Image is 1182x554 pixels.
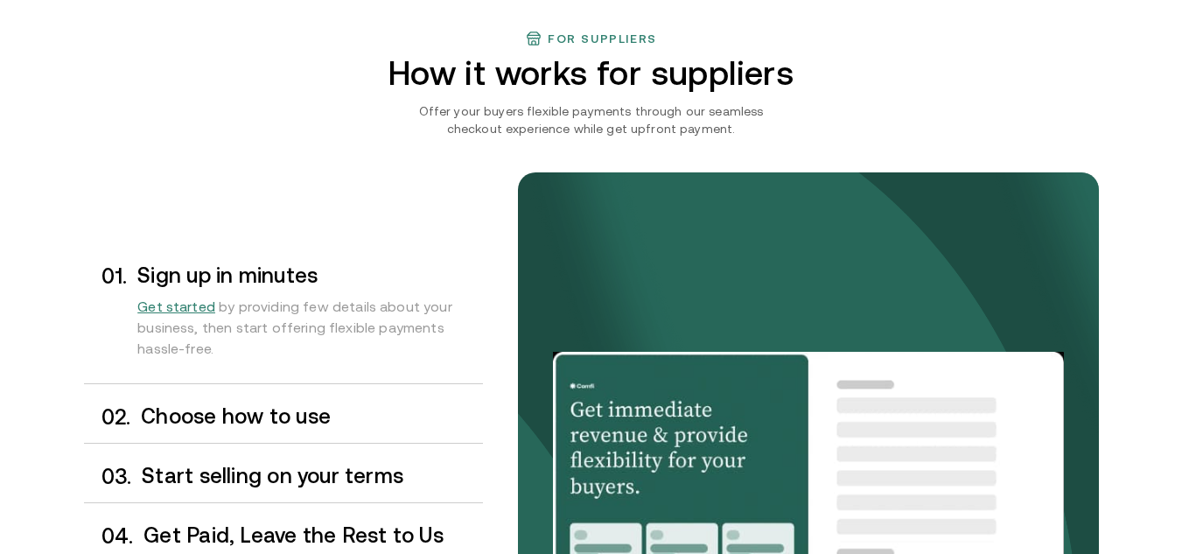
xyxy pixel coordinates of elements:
div: 0 1 . [84,264,128,376]
h3: For suppliers [548,32,657,46]
a: Get started [137,298,219,314]
h3: Start selling on your terms [142,465,482,487]
div: by providing few details about your business, then start offering flexible payments hassle-free. [137,287,482,376]
p: Offer your buyers flexible payments through our seamless checkout experience while get upfront pa... [393,102,790,137]
h3: Sign up in minutes [137,264,482,287]
div: 0 2 . [84,405,131,429]
div: 0 4 . [84,524,134,548]
img: finance [525,30,542,47]
h3: Choose how to use [141,405,482,428]
span: Get started [137,298,215,314]
h3: Get Paid, Leave the Rest to Us [143,524,482,547]
div: 0 3 . [84,465,132,488]
h2: How it works for suppliers [336,54,846,92]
